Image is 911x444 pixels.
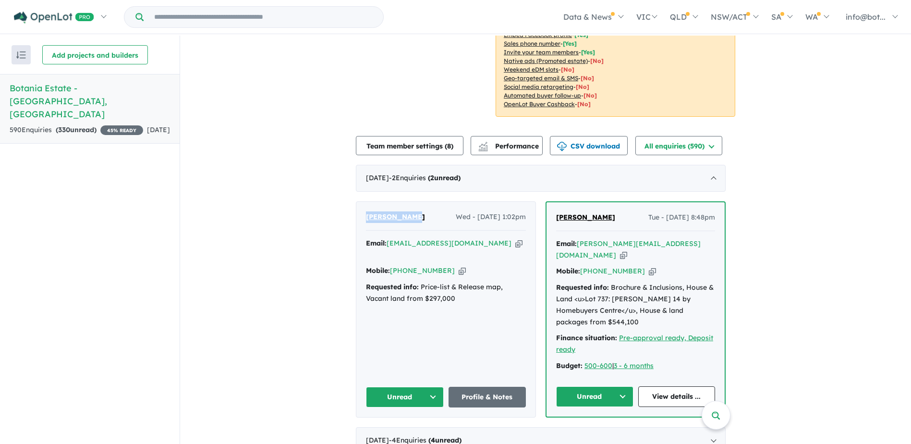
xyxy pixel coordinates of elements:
a: Profile & Notes [449,387,526,407]
div: Brochure & Inclusions, House & Land <u>Lot 737: [PERSON_NAME] 14 by Homebuyers Centre</u>, House ... [556,282,715,328]
u: Automated buyer follow-up [504,92,581,99]
span: 2 [430,173,434,182]
span: [No] [577,100,591,108]
img: download icon [557,142,567,151]
a: 3 - 6 months [614,361,654,370]
strong: Mobile: [366,266,390,275]
span: 45 % READY [100,125,143,135]
span: [No] [590,57,604,64]
span: [No] [576,83,589,90]
u: Weekend eDM slots [504,66,559,73]
img: Openlot PRO Logo White [14,12,94,24]
a: View details ... [638,386,716,407]
a: [PERSON_NAME] [366,211,425,223]
span: 330 [58,125,70,134]
a: [PERSON_NAME][EMAIL_ADDRESS][DOMAIN_NAME] [556,239,701,259]
a: 500-600 [584,361,612,370]
strong: Email: [556,239,577,248]
img: line-chart.svg [479,142,487,147]
button: All enquiries (590) [635,136,722,155]
div: Price-list & Release map, Vacant land from $297,000 [366,282,526,305]
strong: ( unread) [56,125,97,134]
button: Copy [515,238,522,248]
span: info@bot... [846,12,886,22]
a: [PHONE_NUMBER] [390,266,455,275]
a: [EMAIL_ADDRESS][DOMAIN_NAME] [387,239,511,247]
button: Unread [556,386,633,407]
strong: Finance situation: [556,333,617,342]
h5: Botania Estate - [GEOGRAPHIC_DATA] , [GEOGRAPHIC_DATA] [10,82,170,121]
div: 590 Enquir ies [10,124,143,136]
span: Performance [480,142,539,150]
input: Try estate name, suburb, builder or developer [146,7,381,27]
button: Add projects and builders [42,45,148,64]
span: 8 [447,142,451,150]
button: CSV download [550,136,628,155]
u: Native ads (Promoted estate) [504,57,588,64]
a: Pre-approval ready, Deposit ready [556,333,713,354]
u: Social media retargeting [504,83,573,90]
a: [PHONE_NUMBER] [580,267,645,275]
strong: Budget: [556,361,583,370]
button: Copy [649,266,656,276]
span: [PERSON_NAME] [366,212,425,221]
span: [PERSON_NAME] [556,213,615,222]
u: Geo-targeted email & SMS [504,74,578,82]
u: Sales phone number [504,40,560,47]
span: [ Yes ] [581,49,595,56]
img: bar-chart.svg [478,145,488,151]
button: Copy [459,266,466,276]
strong: Email: [366,239,387,247]
span: Tue - [DATE] 8:48pm [648,212,715,223]
span: Wed - [DATE] 1:02pm [456,211,526,223]
button: Team member settings (8) [356,136,463,155]
a: [PERSON_NAME] [556,212,615,223]
u: OpenLot Buyer Cashback [504,100,575,108]
div: | [556,360,715,372]
img: sort.svg [16,51,26,59]
strong: Mobile: [556,267,580,275]
span: - 2 Enquir ies [389,173,461,182]
u: Invite your team members [504,49,579,56]
div: [DATE] [356,165,726,192]
strong: Requested info: [556,283,609,292]
strong: Requested info: [366,283,419,291]
span: [No] [581,74,594,82]
strong: ( unread) [428,173,461,182]
button: Copy [620,250,627,260]
span: [No] [583,92,597,99]
span: [No] [561,66,574,73]
span: [DATE] [147,125,170,134]
span: [ Yes ] [563,40,577,47]
button: Unread [366,387,444,407]
button: Performance [471,136,543,155]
